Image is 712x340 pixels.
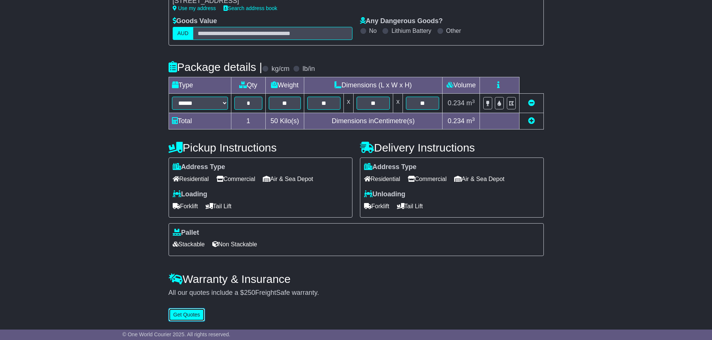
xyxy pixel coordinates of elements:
[408,173,447,185] span: Commercial
[216,173,255,185] span: Commercial
[271,65,289,73] label: kg/cm
[169,61,262,73] h4: Package details |
[472,99,475,104] sup: 3
[173,173,209,185] span: Residential
[206,200,232,212] span: Tail Lift
[364,200,389,212] span: Forklift
[266,77,304,94] td: Weight
[123,331,231,337] span: © One World Courier 2025. All rights reserved.
[443,77,480,94] td: Volume
[169,141,352,154] h4: Pickup Instructions
[304,77,443,94] td: Dimensions (L x W x H)
[454,173,505,185] span: Air & Sea Depot
[173,163,225,171] label: Address Type
[393,94,403,113] td: x
[169,77,231,94] td: Type
[360,17,443,25] label: Any Dangerous Goods?
[266,113,304,130] td: Kilo(s)
[173,5,216,11] a: Use my address
[212,238,257,250] span: Non Stackable
[302,65,315,73] label: lb/in
[173,27,194,40] label: AUD
[173,229,199,237] label: Pallet
[304,113,443,130] td: Dimensions in Centimetre(s)
[173,238,205,250] span: Stackable
[364,173,400,185] span: Residential
[173,17,217,25] label: Goods Value
[528,99,535,107] a: Remove this item
[364,163,417,171] label: Address Type
[169,289,544,297] div: All our quotes include a $ FreightSafe warranty.
[169,273,544,285] h4: Warranty & Insurance
[244,289,255,296] span: 250
[173,190,207,199] label: Loading
[528,117,535,125] a: Add new item
[466,99,475,107] span: m
[391,27,431,34] label: Lithium Battery
[169,113,231,130] td: Total
[397,200,423,212] span: Tail Lift
[263,173,313,185] span: Air & Sea Depot
[448,99,465,107] span: 0.234
[466,117,475,125] span: m
[231,113,266,130] td: 1
[173,200,198,212] span: Forklift
[364,190,406,199] label: Unloading
[224,5,277,11] a: Search address book
[448,117,465,125] span: 0.234
[271,117,278,125] span: 50
[369,27,377,34] label: No
[343,94,353,113] td: x
[472,116,475,122] sup: 3
[360,141,544,154] h4: Delivery Instructions
[446,27,461,34] label: Other
[231,77,266,94] td: Qty
[169,308,205,321] button: Get Quotes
